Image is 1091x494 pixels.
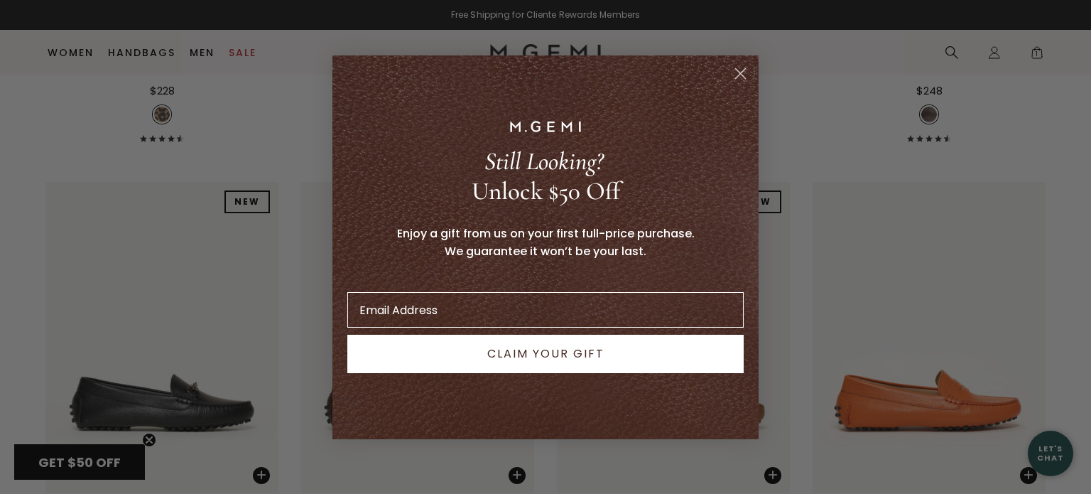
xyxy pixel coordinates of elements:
[347,292,744,328] input: Email Address
[472,176,620,206] span: Unlock $50 Off
[397,225,695,259] span: Enjoy a gift from us on your first full-price purchase. We guarantee it won’t be your last.
[347,335,744,373] button: CLAIM YOUR GIFT
[728,61,753,86] button: Close dialog
[484,146,603,176] span: Still Looking?
[510,121,581,132] img: M.GEMI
